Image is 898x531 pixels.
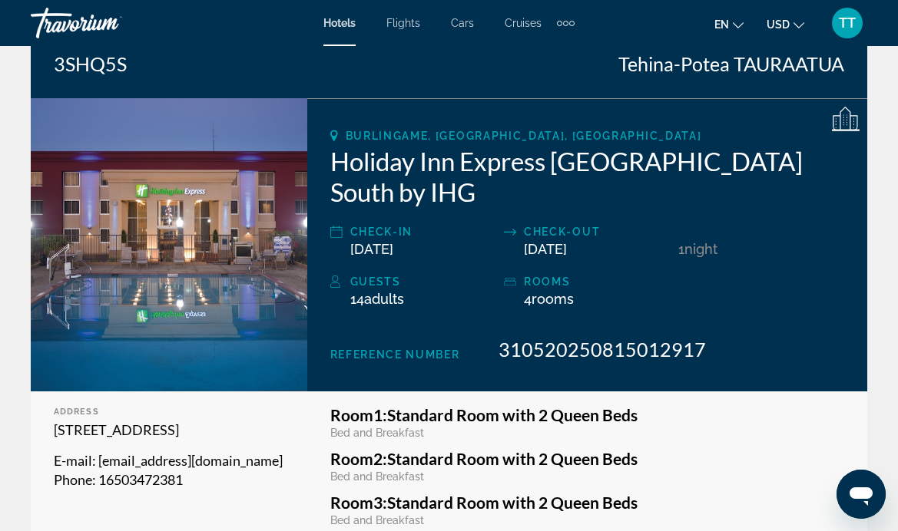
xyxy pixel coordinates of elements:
span: Bed and Breakfast [330,470,424,483]
span: 1: [330,405,387,424]
span: E-mail [54,452,92,469]
div: Check-in [350,223,496,241]
h3: Standard Room with 2 Queen Beds [330,407,844,424]
a: Travorium [31,3,184,43]
span: Room [330,493,373,512]
span: : [EMAIL_ADDRESS][DOMAIN_NAME] [92,452,283,469]
span: [DATE] [350,241,393,257]
iframe: Bouton de lancement de la fenêtre de messagerie [837,470,886,519]
span: 14 [350,291,404,307]
span: TT [839,15,856,31]
span: 310520250815012917 [499,338,706,361]
a: Cars [451,17,474,29]
span: : 16503472381 [92,471,183,488]
span: Bed and Breakfast [330,514,424,526]
span: [DATE] [524,241,567,257]
span: Room [330,449,373,468]
a: Cruises [505,17,542,29]
button: Change currency [767,13,804,35]
span: Room [330,405,373,424]
button: Extra navigation items [557,11,575,35]
span: 2: [330,449,387,468]
button: User Menu [827,7,867,39]
h3: Standard Room with 2 Queen Beds [330,494,844,511]
span: rooms [532,291,574,307]
p: [STREET_ADDRESS] [54,421,284,440]
div: rooms [524,272,670,291]
span: Phone [54,471,92,488]
span: Night [684,241,717,257]
h2: Holiday Inn Express [GEOGRAPHIC_DATA] South by IHG [330,146,844,207]
button: Change language [714,13,744,35]
span: Bed and Breakfast [330,427,424,439]
div: Guests [350,272,496,291]
span: en [714,18,729,31]
span: Adults [364,291,404,307]
h3: Standard Room with 2 Queen Beds [330,450,844,467]
span: 4 [524,291,574,307]
div: 3SHQ5S [54,52,171,75]
a: Flights [386,17,420,29]
a: Hotels [323,17,356,29]
div: Check-out [524,223,670,241]
div: Address [54,407,284,417]
span: USD [767,18,790,31]
span: 3: [330,493,387,512]
span: Reference Number [330,348,460,361]
span: 1 [678,241,684,257]
span: Burlingame, [GEOGRAPHIC_DATA], [GEOGRAPHIC_DATA] [346,130,702,142]
div: Tehina-Potea TAURAATUA [618,52,844,75]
